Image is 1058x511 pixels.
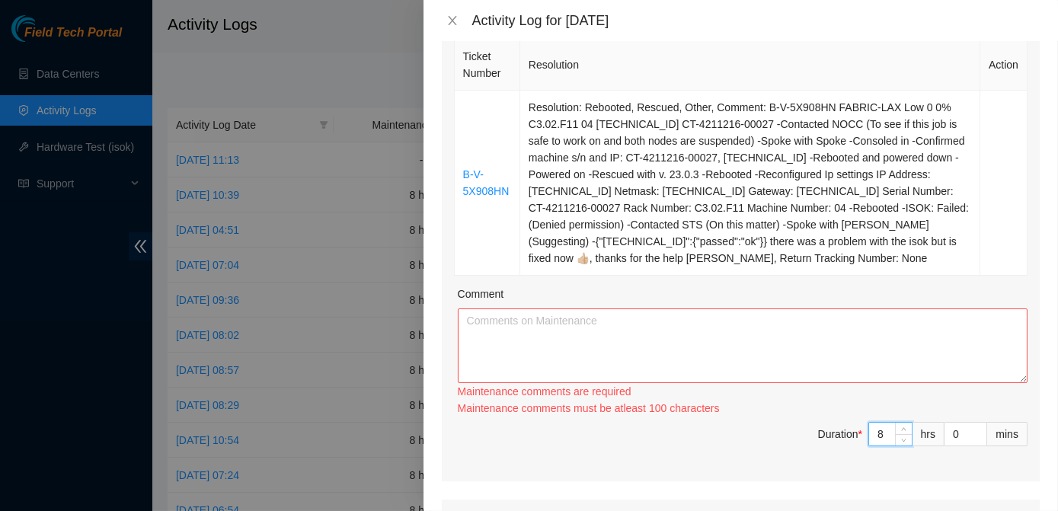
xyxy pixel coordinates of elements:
[987,422,1028,446] div: mins
[913,422,945,446] div: hrs
[442,14,463,28] button: Close
[458,308,1028,383] textarea: Comment
[900,425,909,434] span: up
[520,40,980,91] th: Resolution
[455,40,520,91] th: Ticket Number
[458,383,1028,400] div: Maintenance comments are required
[458,400,1028,417] div: Maintenance comments must be atleast 100 characters
[472,12,1040,29] div: Activity Log for [DATE]
[895,434,912,446] span: Decrease Value
[520,91,980,276] td: Resolution: Rebooted, Rescued, Other, Comment: B-V-5X908HN FABRIC-LAX Low 0 0% C3.02.F11 04 [TECH...
[458,286,504,302] label: Comment
[463,168,510,197] a: B-V-5X908HN
[900,436,909,445] span: down
[895,423,912,434] span: Increase Value
[818,426,862,442] div: Duration
[446,14,459,27] span: close
[980,40,1028,91] th: Action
